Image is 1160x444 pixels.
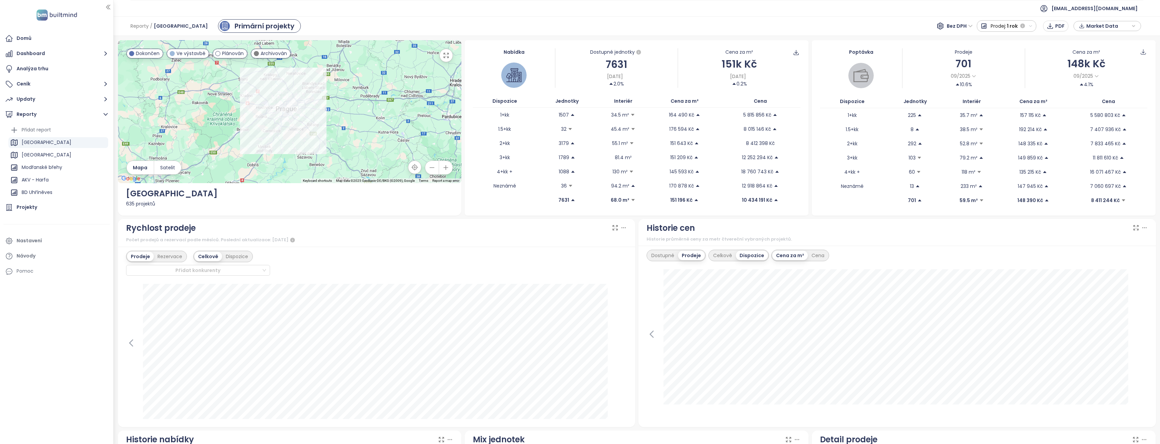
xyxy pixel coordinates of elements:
[1043,127,1048,132] span: caret-up
[730,73,746,80] span: [DATE]
[670,168,694,175] p: 145 593 Kč
[222,252,252,261] div: Dispozice
[3,249,110,263] a: Návody
[997,95,1069,108] th: Cena za m²
[1122,184,1127,189] span: caret-up
[568,183,573,188] span: caret-down
[615,154,632,161] p: 81.4 m²
[1119,155,1124,160] span: caret-up
[979,155,984,160] span: caret-up
[8,137,108,148] div: [GEOGRAPHIC_DATA]
[709,251,736,260] div: Celkově
[22,163,62,172] div: Modřanské břehy
[8,175,108,186] div: AKV - Harfa
[1017,197,1043,204] p: 148 390 Kč
[1018,154,1043,162] p: 149 859 Kč
[820,151,884,165] td: 3+kk
[916,170,921,174] span: caret-down
[559,140,569,147] p: 3179
[473,95,536,108] th: Dispozice
[17,237,42,245] div: Nastavení
[960,197,978,204] p: 59.5 m²
[978,184,983,189] span: caret-up
[127,161,154,174] button: Mapa
[915,184,920,189] span: caret-up
[647,222,695,235] div: Historie cen
[1042,113,1047,118] span: caret-up
[120,174,142,183] a: Open this area in Google Maps (opens a new window)
[774,155,779,160] span: caret-up
[947,21,973,31] span: Bez DPH
[559,168,569,175] p: 1088
[775,169,779,174] span: caret-up
[3,201,110,214] a: Projekty
[820,179,884,193] td: Neznámé
[670,154,693,161] p: 151 209 Kč
[570,141,575,146] span: caret-up
[558,196,569,204] p: 7631
[419,179,428,182] a: Terms (opens in new tab)
[150,20,152,32] span: /
[597,95,649,108] th: Interiér
[1044,198,1049,203] span: caret-up
[222,50,244,57] span: Plánován
[130,20,149,32] span: Reporty
[725,48,753,56] div: Cena za m²
[669,111,694,119] p: 164 490 Kč
[774,198,778,202] span: caret-up
[555,48,678,56] div: Dostupné jednotky
[979,113,984,118] span: caret-up
[612,140,628,147] p: 55.1 m²
[559,154,569,161] p: 1789
[571,169,575,174] span: caret-up
[1044,155,1049,160] span: caret-up
[8,187,108,198] div: BD Uhříněves
[820,48,902,56] div: Poptávka
[235,21,294,31] div: Primární projekty
[678,56,800,72] div: 151k Kč
[820,122,884,137] td: 1.5+kk
[820,165,884,179] td: 4+kk +
[979,141,984,146] span: caret-down
[126,222,196,235] div: Rychlost prodeje
[3,77,110,91] button: Ceník
[732,81,736,86] span: caret-up
[902,56,1025,72] div: 701
[611,125,629,133] p: 45.4 m²
[17,95,35,103] div: Updaty
[1091,197,1120,204] p: 8 411 244 Kč
[611,182,629,190] p: 94.2 m²
[473,48,555,56] div: Nabídka
[694,141,699,146] span: caret-up
[1044,141,1048,146] span: caret-up
[743,111,771,119] p: 5 815 856 Kč
[853,68,869,83] img: wallet
[17,203,37,212] div: Projekty
[22,151,71,159] div: [GEOGRAPHIC_DATA]
[649,95,720,108] th: Cena za m²
[218,19,301,33] a: primary
[917,113,922,118] span: caret-up
[1044,184,1049,189] span: caret-up
[736,251,768,260] div: Dispozice
[908,112,916,119] p: 225
[3,62,110,76] a: Analýza trhu
[1121,198,1126,203] span: caret-down
[8,162,108,173] div: Modřanské břehy
[561,182,567,190] p: 36
[1069,95,1148,108] th: Cena
[820,108,884,122] td: 1+kk
[8,125,108,135] div: Přidat report
[670,140,693,147] p: 151 643 Kč
[17,267,33,275] div: Pomoc
[34,8,79,22] img: logo
[1079,82,1084,87] span: caret-up
[1077,21,1137,31] div: button
[473,122,536,136] td: 1.5+kk
[631,183,635,188] span: caret-up
[960,126,977,133] p: 38.5 m²
[631,127,635,131] span: caret-down
[432,179,459,182] a: Report a map error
